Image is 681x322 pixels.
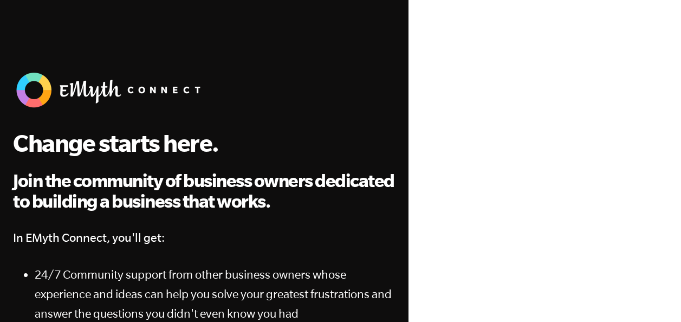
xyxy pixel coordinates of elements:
h2: Join the community of business owners dedicated to building a business that works. [13,170,395,212]
h1: Change starts here. [13,128,395,157]
h4: In EMyth Connect, you'll get: [13,228,395,247]
iframe: Chat Widget [627,270,681,322]
img: EMyth Connect Banner w White Text [13,69,208,111]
